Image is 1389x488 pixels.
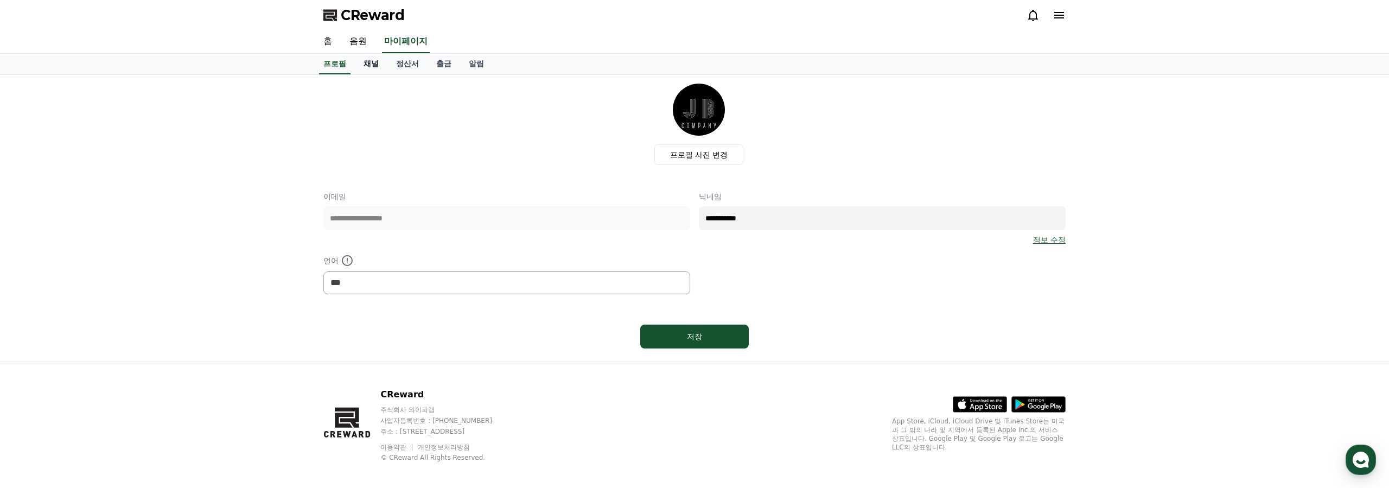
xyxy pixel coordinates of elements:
p: 주소 : [STREET_ADDRESS] [380,427,513,436]
a: 마이페이지 [382,30,430,53]
a: 설정 [140,344,208,371]
a: 대화 [72,344,140,371]
a: 정보 수정 [1033,235,1066,245]
p: © CReward All Rights Reserved. [380,453,513,462]
p: 이메일 [323,191,690,202]
p: CReward [380,388,513,401]
p: 언어 [323,254,690,267]
span: 대화 [99,361,112,370]
span: 홈 [34,360,41,369]
span: CReward [341,7,405,24]
p: 주식회사 와이피랩 [380,405,513,414]
a: 프로필 [319,54,351,74]
span: 설정 [168,360,181,369]
label: 프로필 사진 변경 [654,144,744,165]
a: 음원 [341,30,375,53]
img: profile_image [673,84,725,136]
p: App Store, iCloud, iCloud Drive 및 iTunes Store는 미국과 그 밖의 나라 및 지역에서 등록된 Apple Inc.의 서비스 상표입니다. Goo... [892,417,1066,452]
p: 닉네임 [699,191,1066,202]
a: 홈 [3,344,72,371]
a: 채널 [355,54,387,74]
a: 홈 [315,30,341,53]
a: 개인정보처리방침 [418,443,470,451]
a: 정산서 [387,54,428,74]
button: 저장 [640,325,749,348]
a: CReward [323,7,405,24]
p: 사업자등록번호 : [PHONE_NUMBER] [380,416,513,425]
a: 이용약관 [380,443,415,451]
a: 출금 [428,54,460,74]
div: 저장 [662,331,727,342]
a: 알림 [460,54,493,74]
